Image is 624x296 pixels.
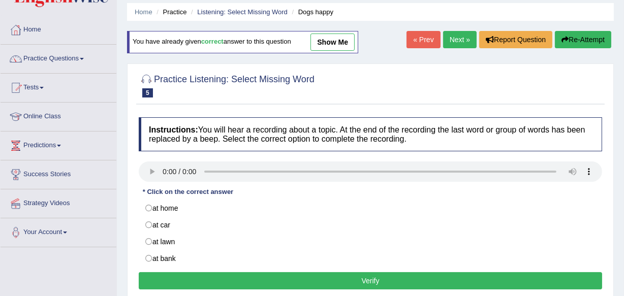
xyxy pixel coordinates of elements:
a: Your Account [1,218,116,244]
b: correct [201,38,224,46]
button: Re-Attempt [555,31,611,48]
li: Practice [154,7,186,17]
a: Strategy Videos [1,189,116,215]
a: Online Class [1,103,116,128]
a: show me [310,34,355,51]
label: at car [139,216,602,234]
a: « Prev [407,31,440,48]
button: Report Question [479,31,552,48]
a: Listening: Select Missing Word [197,8,288,16]
a: Next » [443,31,477,48]
a: Home [135,8,152,16]
a: Tests [1,74,116,99]
a: Home [1,16,116,41]
a: Predictions [1,131,116,157]
label: at lawn [139,233,602,250]
li: Dogs happy [290,7,334,17]
h2: Practice Listening: Select Missing Word [139,72,315,97]
label: at home [139,200,602,217]
div: * Click on the correct answer [139,187,237,196]
a: Success Stories [1,160,116,186]
b: Instructions: [149,125,198,134]
span: 5 [142,88,153,97]
div: You have already given answer to this question [127,31,358,53]
h4: You will hear a recording about a topic. At the end of the recording the last word or group of wo... [139,117,602,151]
label: at bank [139,250,602,267]
button: Verify [139,272,602,289]
a: Practice Questions [1,45,116,70]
